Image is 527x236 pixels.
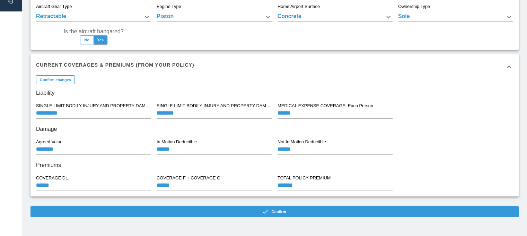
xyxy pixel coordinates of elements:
[36,3,72,10] label: Aircraft Gear Type
[398,12,513,22] div: Sole
[157,139,197,145] label: In Motion Deductible
[278,175,331,181] label: TOTAL POLICY PREMIUM
[80,35,94,44] button: No
[36,139,62,145] label: Agreed Value
[36,75,75,84] button: Confirm changes
[157,175,220,181] label: COVERAGE F + COVERAGE G
[157,103,271,109] label: SINGLE LIMIT BODILY INJURY AND PROPERTY DAMAGE LIMITED PASSENGER COVERAGE: Each Person
[36,160,513,170] h6: Premiums
[36,12,151,22] div: Retractable
[278,12,393,22] div: Concrete
[157,3,181,10] label: Engine Type
[398,3,430,10] label: Ownership Type
[30,206,519,217] button: Confirm
[63,27,123,35] label: Is the aircraft hangared?
[36,61,194,69] h6: Current Coverages & Premiums (from your policy)
[278,139,326,145] label: Not In Motion Deductible
[157,12,272,22] div: Piston
[278,103,373,109] label: MEDICAL EXPENSE COVERAGE: Each Person
[278,3,320,10] label: Home Airport Surface
[36,124,513,134] h6: Damage
[30,54,519,79] div: Current Coverages & Premiums (from your policy)
[36,175,68,181] label: COVERAGE DL
[94,35,107,44] button: Yes
[36,88,513,98] h6: Liability
[36,103,151,109] label: SINGLE LIMIT BODILY INJURY AND PROPERTY DAMAGE LIMITED PASSENGER COVERAGE: Each Occurrence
